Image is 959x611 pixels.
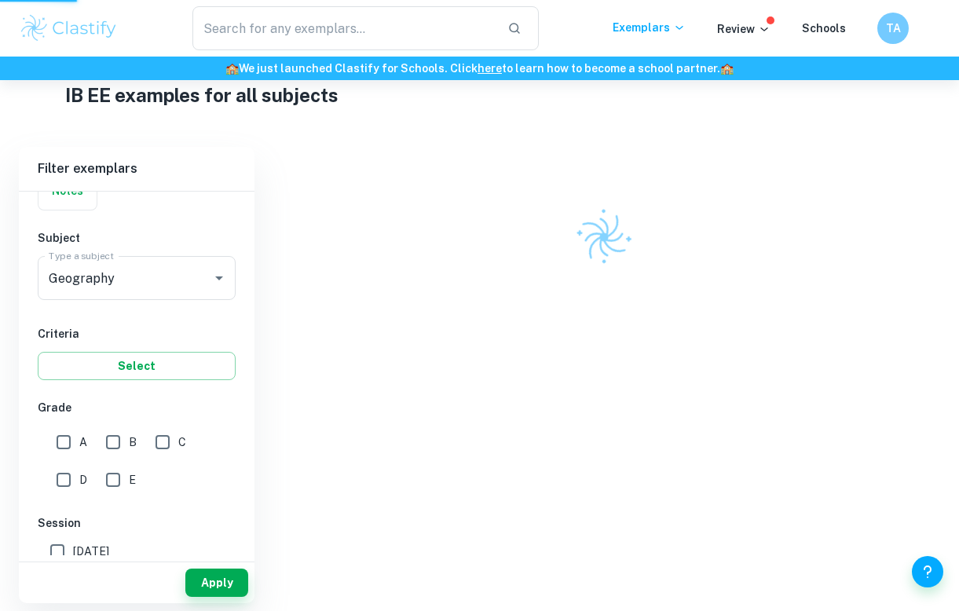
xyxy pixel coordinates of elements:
span: A [79,434,87,451]
h6: Grade [38,399,236,416]
span: D [79,471,87,488]
h6: TA [884,20,902,37]
button: Apply [185,569,248,597]
span: 🏫 [225,62,239,75]
span: 🏫 [720,62,734,75]
a: Schools [802,22,846,35]
h6: Session [38,514,236,532]
span: E [129,471,136,488]
span: C [178,434,186,451]
h6: Filter exemplars [19,147,254,191]
span: [DATE] [73,543,109,560]
h6: Criteria [38,325,236,342]
p: Exemplars [613,19,686,36]
p: Review [717,20,770,38]
button: Open [208,267,230,289]
input: Search for any exemplars... [192,6,494,50]
img: Clastify logo [565,199,642,276]
h6: We just launched Clastify for Schools. Click to learn how to become a school partner. [3,60,956,77]
label: Type a subject [49,249,114,262]
a: here [478,62,502,75]
h6: Subject [38,229,236,247]
h1: IB EE examples for all subjects [65,81,895,109]
button: Help and Feedback [912,556,943,587]
img: Clastify logo [19,13,119,44]
span: B [129,434,137,451]
button: TA [877,13,909,44]
button: Select [38,352,236,380]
